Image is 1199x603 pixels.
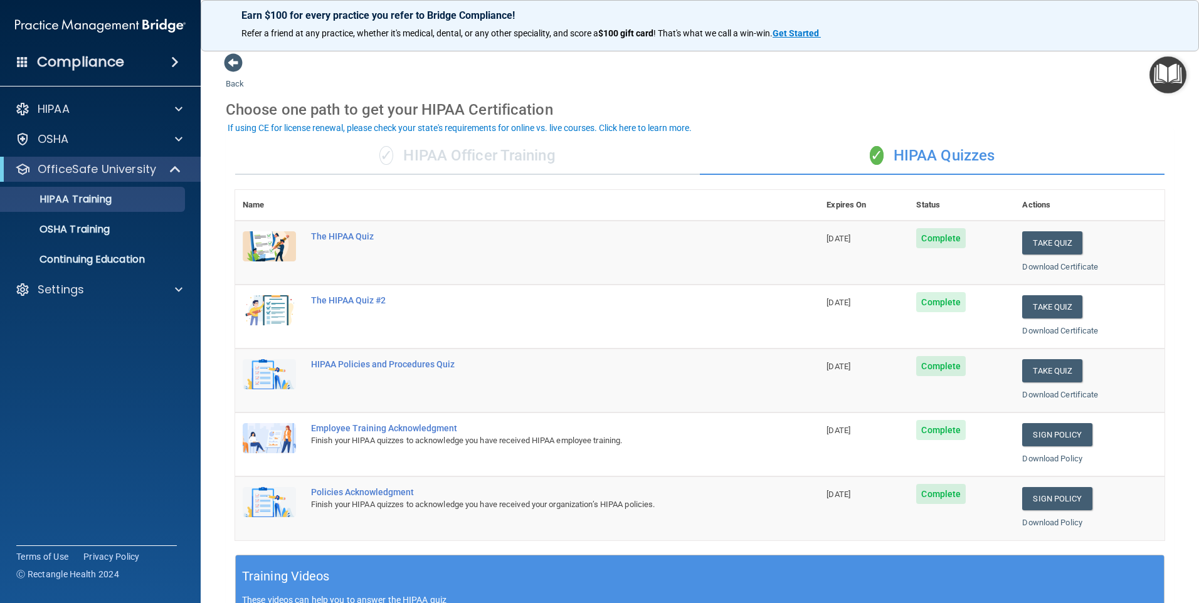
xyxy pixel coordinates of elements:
a: Download Certificate [1022,390,1098,399]
span: ! That's what we call a win-win. [653,28,773,38]
span: Complete [916,420,966,440]
h4: Compliance [37,53,124,71]
button: Take Quiz [1022,359,1082,382]
a: Download Policy [1022,518,1082,527]
a: Back [226,64,244,88]
th: Status [909,190,1015,221]
a: Sign Policy [1022,423,1092,446]
button: Take Quiz [1022,295,1082,318]
span: ✓ [870,146,884,165]
th: Name [235,190,304,221]
span: [DATE] [827,298,850,307]
span: ✓ [379,146,393,165]
th: Actions [1015,190,1165,221]
p: Settings [38,282,84,297]
h5: Training Videos [242,565,330,587]
div: If using CE for license renewal, please check your state's requirements for online vs. live cours... [228,123,692,132]
span: [DATE] [827,490,850,499]
span: Ⓒ Rectangle Health 2024 [16,568,119,580]
a: OfficeSafe University [15,162,182,177]
span: Complete [916,484,966,504]
img: PMB logo [15,13,186,38]
span: Complete [916,292,966,312]
p: OSHA Training [8,223,110,236]
p: Continuing Education [8,253,179,266]
p: OfficeSafe University [38,162,156,177]
button: Take Quiz [1022,231,1082,254]
p: HIPAA Training [8,193,112,206]
button: Open Resource Center [1149,56,1186,93]
a: Get Started [773,28,821,38]
button: If using CE for license renewal, please check your state's requirements for online vs. live cours... [226,122,694,134]
div: The HIPAA Quiz #2 [311,295,756,305]
a: Terms of Use [16,550,68,563]
p: OSHA [38,132,69,147]
a: Sign Policy [1022,487,1092,510]
div: HIPAA Quizzes [700,137,1165,175]
span: [DATE] [827,426,850,435]
div: Finish your HIPAA quizzes to acknowledge you have received your organization’s HIPAA policies. [311,497,756,512]
span: [DATE] [827,234,850,243]
div: The HIPAA Quiz [311,231,756,241]
span: Complete [916,356,966,376]
div: Policies Acknowledgment [311,487,756,497]
a: Privacy Policy [83,550,140,563]
a: OSHA [15,132,182,147]
p: HIPAA [38,102,70,117]
div: HIPAA Policies and Procedures Quiz [311,359,756,369]
span: Refer a friend at any practice, whether it's medical, dental, or any other speciality, and score a [241,28,598,38]
p: Earn $100 for every practice you refer to Bridge Compliance! [241,9,1158,21]
a: Download Policy [1022,454,1082,463]
strong: $100 gift card [598,28,653,38]
strong: Get Started [773,28,819,38]
a: Download Certificate [1022,326,1098,335]
div: HIPAA Officer Training [235,137,700,175]
div: Choose one path to get your HIPAA Certification [226,92,1174,128]
div: Employee Training Acknowledgment [311,423,756,433]
a: Settings [15,282,182,297]
a: HIPAA [15,102,182,117]
span: [DATE] [827,362,850,371]
span: Complete [916,228,966,248]
a: Download Certificate [1022,262,1098,271]
div: Finish your HIPAA quizzes to acknowledge you have received HIPAA employee training. [311,433,756,448]
th: Expires On [819,190,909,221]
